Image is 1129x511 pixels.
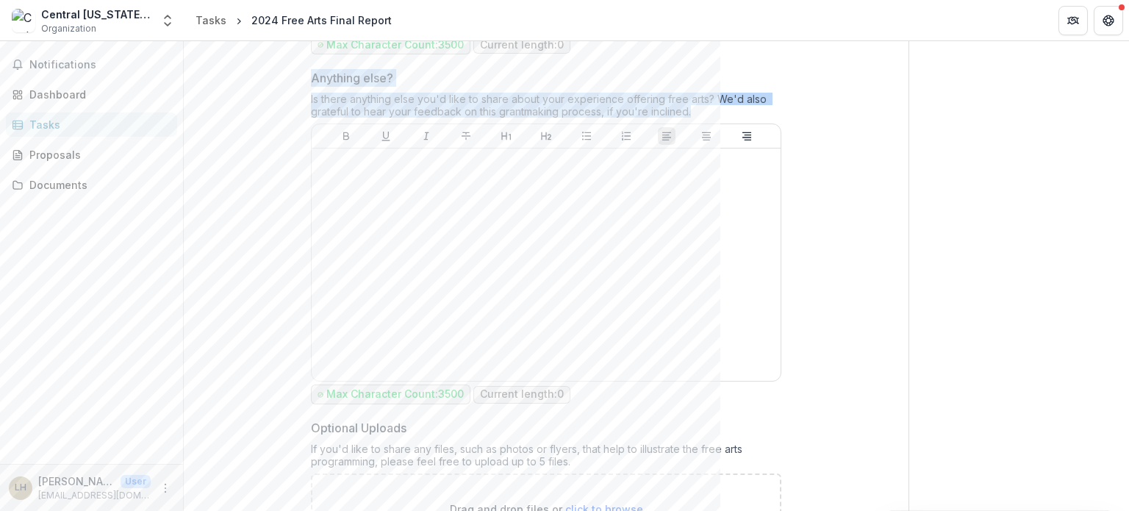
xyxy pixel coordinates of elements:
button: Bold [337,127,355,145]
span: Notifications [29,59,171,71]
div: 2024 Free Arts Final Report [251,12,392,28]
p: Max Character Count: 3500 [326,388,464,401]
button: Strike [457,127,475,145]
nav: breadcrumb [190,10,398,31]
div: Central [US_STATE] Council on Aging [41,7,151,22]
button: Align Center [698,127,715,145]
img: Central Vermont Council on Aging [12,9,35,32]
button: Open entity switcher [157,6,178,35]
button: Notifications [6,53,177,76]
a: Tasks [190,10,232,31]
p: Max Character Count: 3500 [326,39,464,51]
button: Ordered List [617,127,635,145]
div: If you'd like to share any files, such as photos or flyers, that help to illustrate the free arts... [311,443,781,474]
a: Dashboard [6,82,177,107]
p: Current length: 0 [480,39,564,51]
p: Current length: 0 [480,388,564,401]
p: Optional Uploads [311,419,406,437]
button: Underline [377,127,395,145]
div: Proposals [29,147,165,162]
button: Italicize [417,127,435,145]
button: Partners [1058,6,1088,35]
div: Tasks [29,117,165,132]
p: Anything else? [311,69,393,87]
p: User [121,475,151,488]
p: [EMAIL_ADDRESS][DOMAIN_NAME] [38,489,151,502]
button: Get Help [1094,6,1123,35]
div: Leanne Hoppe [15,483,26,493]
div: Tasks [196,12,226,28]
div: Is there anything else you'd like to share about your experience offering free arts? We'd also gr... [311,93,781,124]
a: Tasks [6,112,177,137]
div: Documents [29,177,165,193]
button: Bullet List [578,127,595,145]
button: Heading 2 [537,127,555,145]
button: Align Right [738,127,756,145]
button: Align Left [658,127,675,145]
button: More [157,479,174,497]
button: Heading 1 [498,127,515,145]
div: Dashboard [29,87,165,102]
p: [PERSON_NAME] [38,474,115,489]
span: Organization [41,22,96,35]
a: Proposals [6,143,177,167]
a: Documents [6,173,177,197]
